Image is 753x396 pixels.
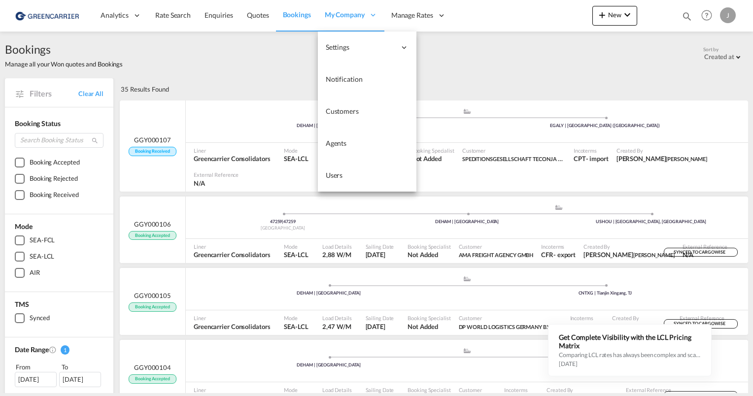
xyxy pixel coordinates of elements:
span: Settings [326,42,396,52]
div: - export [553,250,576,259]
div: AUFRE | Fremantle [467,362,744,368]
div: Booking Rejected [30,174,77,184]
span: Incoterms [541,243,576,250]
div: Synced [30,313,49,323]
md-icon: assets/icons/custom/ship-fill.svg [461,276,473,281]
span: Greencarrier Consolidators [194,154,270,163]
div: Booking Status [15,119,103,129]
div: To [61,362,104,372]
span: Customer [459,243,534,250]
md-icon: icon-magnify [682,11,692,22]
span: Agents [326,139,346,147]
span: External Reference [626,386,671,394]
div: SYNCED TO CARGOWISE [664,248,738,257]
span: Sailing Date [366,314,394,322]
span: TMS [15,300,29,308]
md-icon: icon-chevron-down [621,9,633,21]
div: GGY000106 Booking Accepted Pickup Germany assets/icons/custom/ship-fill.svgassets/icons/custom/ro... [120,197,748,264]
md-checkbox: SEA-LCL [15,252,103,262]
span: Booking Specialist [411,147,454,154]
div: CPT [574,154,586,163]
span: Not Added [411,154,454,163]
span: SEA-LCL [284,250,308,259]
span: Filters [30,88,78,99]
span: Sort by [703,46,719,53]
div: GGY000107 Booking Received assets/icons/custom/ship-fill.svgassets/icons/custom/roll-o-plane.svgP... [120,100,748,192]
span: Quotes [247,11,269,19]
md-icon: assets/icons/custom/ship-fill.svg [461,348,473,353]
span: Customers [326,107,359,115]
md-icon: icon-magnify [91,137,99,144]
md-icon: assets/icons/custom/ship-fill.svg [553,205,565,210]
span: Users [326,171,343,179]
div: USHOU | [GEOGRAPHIC_DATA], [GEOGRAPHIC_DATA] [559,219,743,225]
span: Liner [194,314,270,322]
span: Created By [612,314,671,322]
span: GGY000105 [134,291,171,300]
span: Mode [284,386,308,394]
span: Manage all your Won quotes and Bookings [5,60,123,68]
span: SEA-LCL [284,154,308,163]
div: 35 Results Found [121,78,169,100]
span: Booking Specialist [408,243,450,250]
input: Search Booking Status [15,133,103,148]
span: Not Added [408,250,450,259]
span: Load Details [322,386,352,394]
span: GGY000106 [134,220,171,229]
span: External Reference [194,171,239,178]
span: CPT import [574,154,609,163]
div: AIR [30,268,40,278]
div: CNTXG | Tianjin Xingang, TJ [467,290,744,297]
span: Rate Search [155,11,191,19]
span: Incoterms [570,314,605,322]
div: DEHAM | [GEOGRAPHIC_DATA] [375,219,559,225]
div: J [720,7,736,23]
div: icon-magnify [682,11,692,26]
span: Help [698,7,715,24]
span: Created By [616,147,707,154]
span: Booking Status [15,119,61,128]
md-checkbox: Synced [15,313,103,323]
md-icon: assets/icons/custom/ship-fill.svg [461,109,473,114]
div: Booking Received [30,190,78,200]
md-icon: icon-plus 400-fg [596,9,608,21]
span: 1 [61,345,69,355]
span: SYNCED TO CARGOWISE [674,249,727,259]
div: SYNCED TO CARGOWISE [664,319,738,329]
span: Mode [284,147,308,154]
span: Bastian Schaeper [616,154,707,163]
span: Customer [462,147,566,154]
div: GGY000105 Booking Accepted assets/icons/custom/ship-fill.svgassets/icons/custom/roll-o-plane.svgP... [120,268,748,335]
span: 2,88 W/M [322,251,351,259]
div: CFR [541,250,553,259]
span: GGY000104 [134,363,171,372]
span: 18 Sep 2025 [366,322,394,331]
span: Customer [459,314,562,322]
span: SPEDITIONSGESELLSCHAFT TECONJA MBH [462,154,566,163]
div: [DATE] [15,372,57,387]
a: Users [318,160,416,192]
span: N/A [194,179,239,188]
span: 17 Sep 2025 [366,250,394,259]
span: Incoterms [504,386,539,394]
div: DEHAM | [GEOGRAPHIC_DATA] [191,290,467,297]
span: Bookings [283,10,311,19]
md-checkbox: AIR [15,268,103,278]
span: My Company [325,10,365,20]
span: Sailing Date [366,243,394,250]
span: Notification [326,75,363,83]
span: New [596,11,633,19]
span: Mode [284,243,308,250]
span: [PERSON_NAME] [633,252,675,258]
span: Mode [284,314,308,322]
span: 47259 [283,219,296,224]
span: [PERSON_NAME] [666,156,707,162]
span: GGY000107 [134,135,171,144]
div: Created at [704,53,734,61]
div: SEA-FCL [30,235,55,245]
button: icon-plus 400-fgNewicon-chevron-down [592,6,637,26]
a: Agents [318,128,416,160]
div: Booking Accepted [30,158,79,167]
div: EGALY | [GEOGRAPHIC_DATA] ([GEOGRAPHIC_DATA]) [467,123,744,129]
div: SEA-LCL [30,252,54,262]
